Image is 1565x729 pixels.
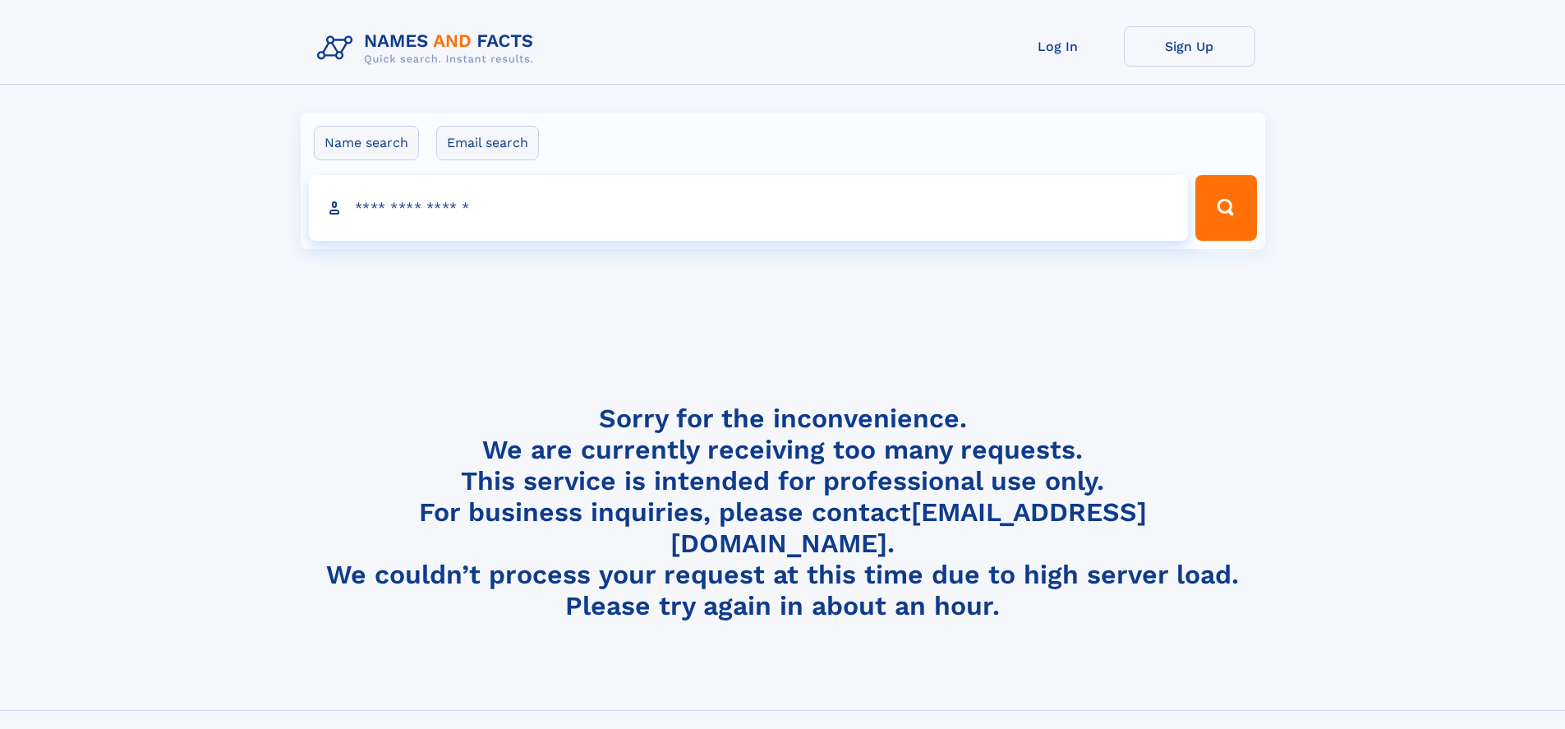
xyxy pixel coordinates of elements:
[1195,175,1256,241] button: Search Button
[314,126,419,160] label: Name search
[311,403,1255,622] h4: Sorry for the inconvenience. We are currently receiving too many requests. This service is intend...
[1124,26,1255,67] a: Sign Up
[309,175,1189,241] input: search input
[992,26,1124,67] a: Log In
[670,496,1147,559] a: [EMAIL_ADDRESS][DOMAIN_NAME]
[436,126,539,160] label: Email search
[311,26,547,71] img: Logo Names and Facts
